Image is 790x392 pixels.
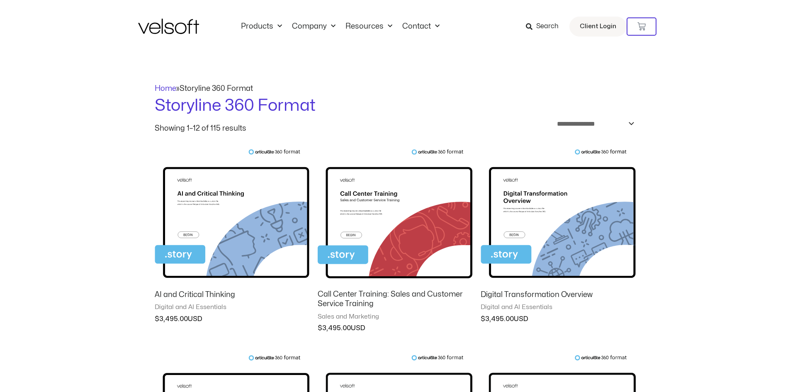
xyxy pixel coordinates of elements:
[481,290,635,299] h2: Digital Transformation Overview
[318,325,351,331] bdi: 3,495.00
[236,22,445,31] nav: Menu
[180,85,253,92] span: Storyline 360 Format
[580,21,616,32] span: Client Login
[397,22,445,31] a: ContactMenu Toggle
[155,303,309,312] span: Digital and AI Essentials
[155,290,309,299] h2: AI and Critical Thinking
[155,94,636,117] h1: Storyline 360 Format
[318,149,472,284] img: Call Center Training: Sales and Customer Service Training
[155,85,253,92] span: »
[318,290,472,313] a: Call Center Training: Sales and Customer Service Training
[138,19,199,34] img: Velsoft Training Materials
[569,17,627,37] a: Client Login
[236,22,287,31] a: ProductsMenu Toggle
[155,149,309,283] img: AI and Critical Thinking
[481,316,514,322] bdi: 3,495.00
[552,117,636,130] select: Shop order
[481,290,635,303] a: Digital Transformation Overview
[318,313,472,321] span: Sales and Marketing
[287,22,340,31] a: CompanyMenu Toggle
[481,149,635,283] img: Digital Transformation Overview
[536,21,559,32] span: Search
[155,316,159,322] span: $
[481,303,635,312] span: Digital and AI Essentials
[318,290,472,309] h2: Call Center Training: Sales and Customer Service Training
[340,22,397,31] a: ResourcesMenu Toggle
[155,316,188,322] bdi: 3,495.00
[481,316,485,322] span: $
[318,325,322,331] span: $
[155,85,176,92] a: Home
[526,19,564,34] a: Search
[155,125,246,132] p: Showing 1–12 of 115 results
[155,290,309,303] a: AI and Critical Thinking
